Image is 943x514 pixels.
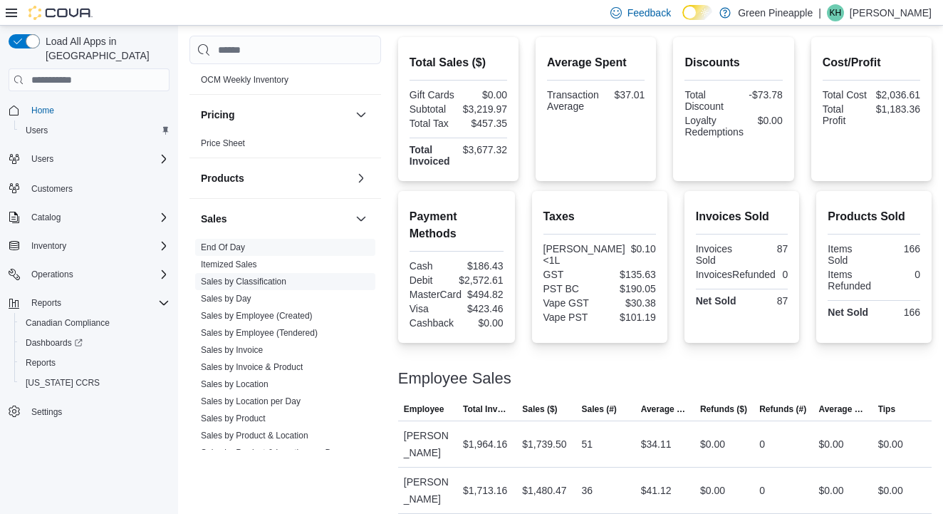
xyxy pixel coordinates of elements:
div: Items Refunded [828,269,871,292]
div: 166 [877,307,920,318]
div: 0 [759,436,765,453]
span: Users [26,125,48,136]
button: Users [14,120,175,140]
div: Invoices Sold [696,243,739,266]
div: 166 [877,243,920,255]
a: Reports [20,354,61,371]
span: Total Invoiced [463,404,511,415]
div: $1,964.16 [463,436,507,453]
div: Sales [189,239,381,484]
a: Sales by Product & Location [201,431,308,441]
span: Washington CCRS [20,374,170,391]
button: Users [26,150,59,168]
span: Home [26,101,170,119]
span: Average Sale [641,404,689,415]
span: Settings [26,403,170,421]
span: KH [830,4,842,21]
span: Refunds ($) [700,404,747,415]
span: Canadian Compliance [20,314,170,331]
span: Users [20,122,170,139]
a: Price Sheet [201,138,245,148]
button: Products [201,171,350,185]
div: $2,572.61 [459,274,503,286]
div: Vape GST [543,297,597,309]
span: Employee [404,404,444,415]
div: $3,677.32 [461,144,507,155]
div: Items Sold [828,243,871,266]
div: $0.00 [818,482,843,499]
button: Reports [14,353,175,373]
a: Sales by Day [201,294,251,304]
div: $494.82 [467,289,504,300]
button: Customers [3,178,175,198]
h2: Taxes [543,208,656,225]
span: Load All Apps in [GEOGRAPHIC_DATA] [40,34,170,63]
a: Sales by Product & Location per Day [201,448,340,458]
p: [PERSON_NAME] [850,4,932,21]
h3: Pricing [201,108,234,122]
a: Sales by Location per Day [201,396,301,406]
img: Cova [28,6,93,20]
span: Tips [878,404,895,415]
div: 51 [581,436,593,453]
button: Sales [201,212,350,226]
div: InvoicesRefunded [696,269,776,280]
a: Itemized Sales [201,259,257,269]
div: $1,713.16 [463,482,507,499]
div: Loyalty Redemptions [684,115,744,138]
div: Subtotal [410,103,456,115]
span: Sales (#) [581,404,616,415]
div: [PERSON_NAME] <1L [543,243,625,266]
span: Operations [26,266,170,283]
button: [US_STATE] CCRS [14,373,175,393]
div: 87 [745,243,788,255]
span: Dashboards [26,337,83,349]
button: Products [353,170,370,187]
button: Catalog [3,207,175,227]
h3: Sales [201,212,227,226]
div: $190.05 [603,283,656,294]
button: Settings [3,401,175,422]
div: Karin Hamm [827,4,844,21]
a: Sales by Invoice & Product [201,362,303,372]
span: Users [31,153,53,165]
button: Reports [3,293,175,313]
span: Refunds (#) [759,404,806,415]
div: $101.19 [603,312,656,323]
div: 87 [745,295,788,307]
a: Sales by Employee (Tendered) [201,328,318,338]
nav: Complex example [9,94,170,459]
a: Sales by Classification [201,277,286,287]
h2: Discounts [684,54,782,71]
button: Reports [26,294,67,312]
a: Sales by Product [201,413,266,423]
h2: Cost/Profit [823,54,920,71]
div: $1,739.50 [522,436,566,453]
h2: Average Spent [547,54,645,71]
div: MasterCard [410,289,462,300]
a: OCM Weekly Inventory [201,75,288,85]
div: $135.63 [603,269,656,280]
div: 0 [759,482,765,499]
button: Sales [353,210,370,227]
div: 0 [877,269,920,280]
div: $0.00 [749,115,783,126]
div: $0.00 [878,436,903,453]
p: Green Pineapple [738,4,813,21]
div: $37.01 [605,89,645,101]
span: Sales ($) [522,404,557,415]
span: [US_STATE] CCRS [26,377,100,389]
span: Home [31,105,54,116]
div: Total Profit [823,103,869,126]
input: Dark Mode [682,5,712,20]
div: Cashback [410,317,454,329]
a: [US_STATE] CCRS [20,374,105,391]
span: Operations [31,269,73,280]
a: Customers [26,180,78,197]
div: Pricing [189,135,381,158]
button: Operations [26,266,79,283]
span: Settings [31,406,62,418]
div: $2,036.61 [874,89,920,101]
span: Feedback [627,6,671,20]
